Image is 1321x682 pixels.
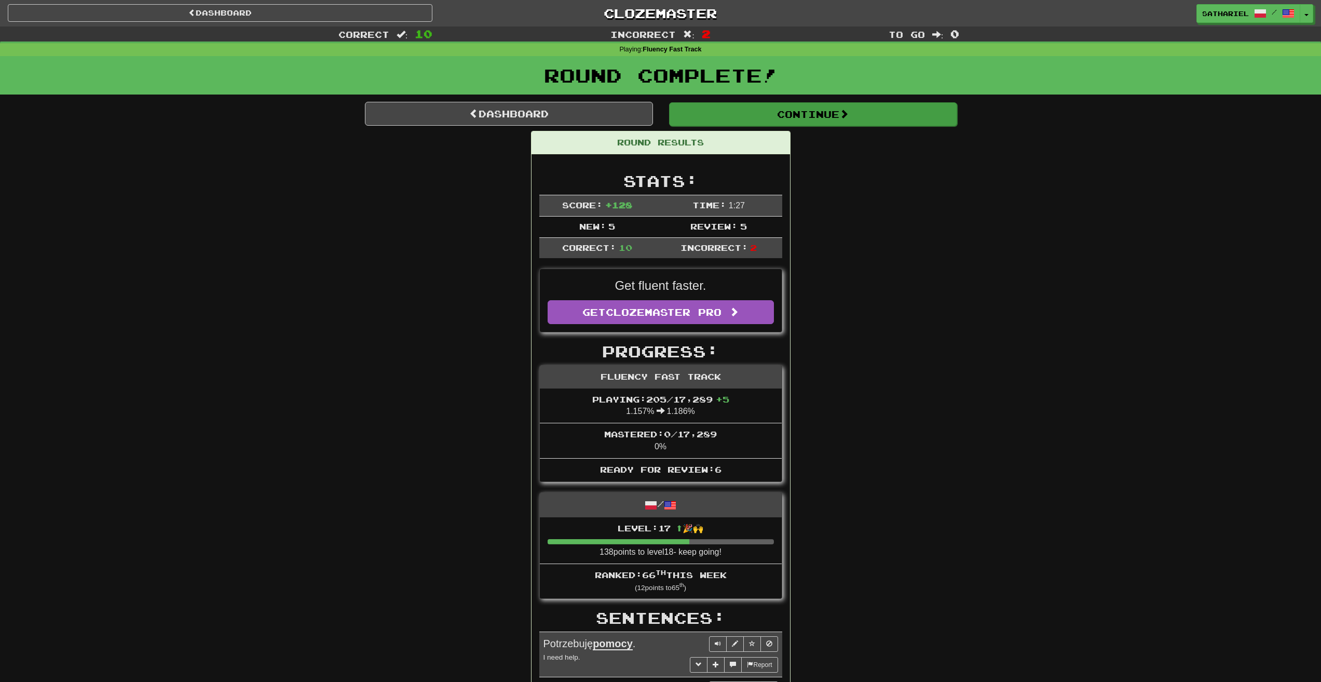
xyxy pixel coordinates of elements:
[543,653,580,661] small: I need help.
[448,4,873,22] a: Clozemaster
[740,221,747,231] span: 5
[680,243,748,252] span: Incorrect:
[8,4,432,22] a: Dashboard
[760,636,778,652] button: Toggle ignore
[579,221,606,231] span: New:
[726,636,744,652] button: Edit sentence
[635,584,686,592] small: ( 12 points to 65 )
[593,638,633,650] u: pomocy
[656,569,666,576] sup: th
[707,657,725,673] button: Add sentence to collection
[716,394,729,404] span: + 5
[743,636,761,652] button: Toggle favorite
[605,200,632,210] span: + 128
[669,102,957,126] button: Continue
[610,29,676,39] span: Incorrect
[618,523,703,533] span: Level: 17
[683,30,694,39] span: :
[539,609,782,626] h2: Sentences:
[750,243,757,252] span: 2
[1196,4,1300,23] a: Sathariel /
[540,493,782,517] div: /
[702,28,711,40] span: 2
[539,172,782,190] h2: Stats:
[692,200,726,210] span: Time:
[619,243,632,252] span: 10
[540,389,782,424] li: 1.157% 1.186%
[338,29,389,39] span: Correct
[595,570,727,580] span: Ranked: 66 this week
[889,29,925,39] span: To go
[690,657,707,673] button: Toggle grammar
[600,464,721,474] span: Ready for Review: 6
[643,46,701,53] strong: Fluency Fast Track
[540,366,782,389] div: Fluency Fast Track
[729,201,745,210] span: 1 : 27
[741,657,778,673] button: Report
[1202,9,1249,18] span: Sathariel
[532,131,790,154] div: Round Results
[562,243,616,252] span: Correct:
[4,65,1317,86] h1: Round Complete!
[690,221,738,231] span: Review:
[539,343,782,360] h2: Progress:
[592,394,729,404] span: Playing: 205 / 17,289
[397,30,408,39] span: :
[604,429,717,439] span: Mastered: 0 / 17,289
[562,200,603,210] span: Score:
[709,636,778,652] div: Sentence controls
[690,657,778,673] div: More sentence controls
[1272,8,1277,16] span: /
[548,277,774,295] p: Get fluent faster.
[365,102,653,126] a: Dashboard
[679,582,684,588] sup: th
[608,221,615,231] span: 5
[709,636,727,652] button: Play sentence audio
[543,638,636,650] span: Potrzebuję .
[606,306,721,318] span: Clozemaster Pro
[548,300,774,324] a: GetClozemaster Pro
[932,30,944,39] span: :
[540,517,782,564] li: 138 points to level 18 - keep going!
[540,423,782,459] li: 0%
[415,28,432,40] span: 10
[950,28,959,40] span: 0
[671,523,703,533] span: ⬆🎉🙌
